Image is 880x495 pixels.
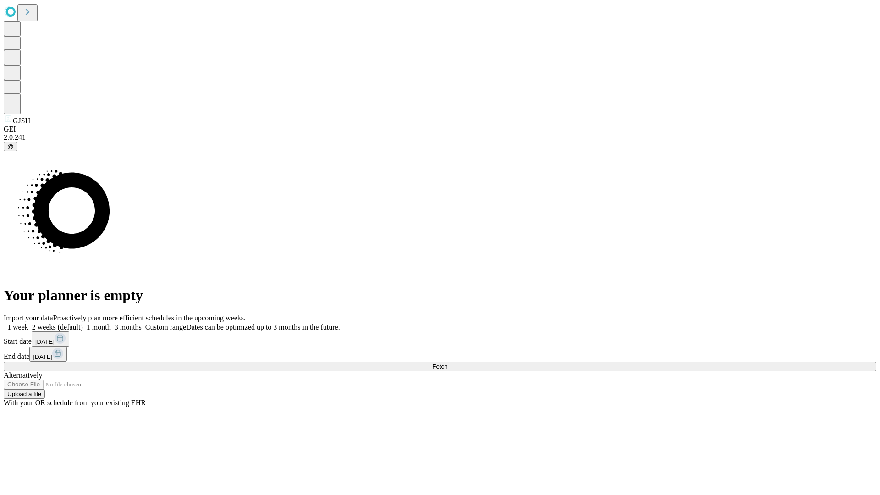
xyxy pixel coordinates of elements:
h1: Your planner is empty [4,287,876,304]
span: @ [7,143,14,150]
span: [DATE] [33,353,52,360]
button: [DATE] [29,346,67,362]
span: 2 weeks (default) [32,323,83,331]
span: With your OR schedule from your existing EHR [4,399,146,407]
span: Fetch [432,363,447,370]
div: 2.0.241 [4,133,876,142]
span: Import your data [4,314,53,322]
div: End date [4,346,876,362]
button: @ [4,142,17,151]
span: [DATE] [35,338,55,345]
span: 1 week [7,323,28,331]
span: 3 months [115,323,142,331]
span: GJSH [13,117,30,125]
div: GEI [4,125,876,133]
span: Custom range [145,323,186,331]
span: Alternatively [4,371,42,379]
button: Fetch [4,362,876,371]
div: Start date [4,331,876,346]
span: 1 month [87,323,111,331]
span: Proactively plan more efficient schedules in the upcoming weeks. [53,314,246,322]
button: [DATE] [32,331,69,346]
button: Upload a file [4,389,45,399]
span: Dates can be optimized up to 3 months in the future. [186,323,340,331]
